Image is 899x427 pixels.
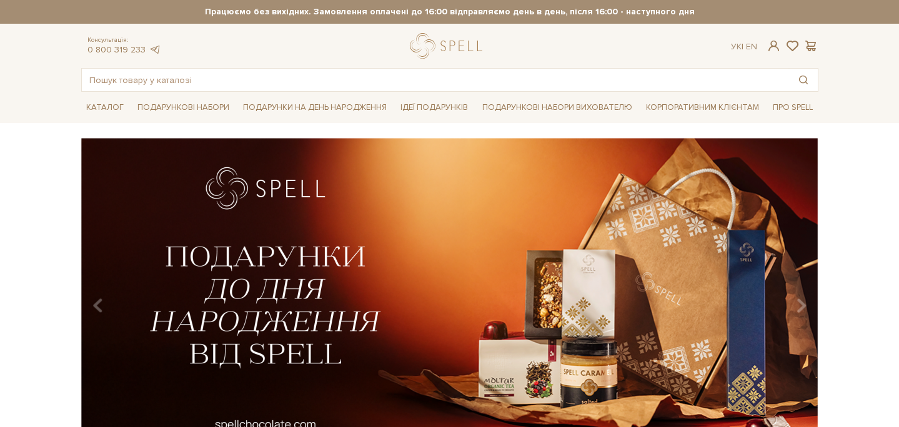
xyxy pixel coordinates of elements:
a: Подарункові набори [132,98,234,117]
button: Пошук товару у каталозі [789,69,818,91]
a: Корпоративним клієнтам [641,97,764,118]
a: Про Spell [768,98,818,117]
span: Консультація: [87,36,161,44]
a: Подарункові набори вихователю [477,97,637,118]
strong: Працюємо без вихідних. Замовлення оплачені до 16:00 відправляємо день в день, після 16:00 - насту... [81,6,818,17]
span: | [742,41,743,52]
div: Ук [731,41,757,52]
a: telegram [149,44,161,55]
a: Каталог [81,98,129,117]
input: Пошук товару у каталозі [82,69,789,91]
a: Ідеї подарунків [395,98,473,117]
a: Подарунки на День народження [238,98,392,117]
a: En [746,41,757,52]
a: 0 800 319 233 [87,44,146,55]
